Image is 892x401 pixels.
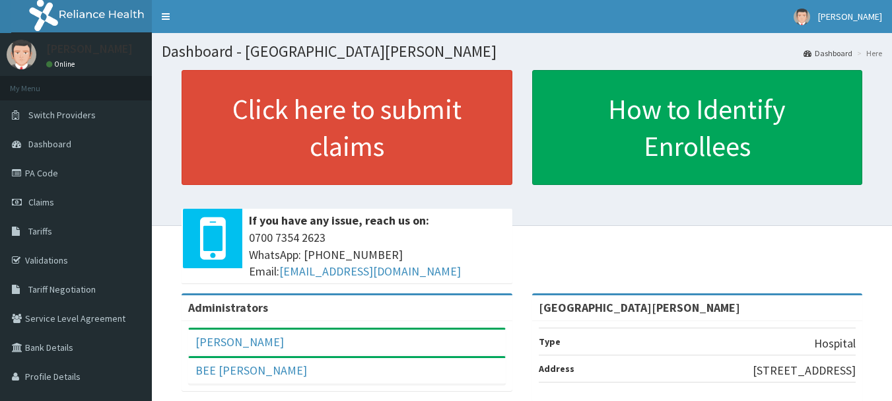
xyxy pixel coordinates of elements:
p: [STREET_ADDRESS] [753,362,856,379]
a: [PERSON_NAME] [195,334,284,349]
a: Online [46,59,78,69]
a: Click here to submit claims [182,70,512,185]
b: If you have any issue, reach us on: [249,213,429,228]
span: Claims [28,196,54,208]
b: Administrators [188,300,268,315]
span: 0700 7354 2623 WhatsApp: [PHONE_NUMBER] Email: [249,229,506,280]
span: Tariff Negotiation [28,283,96,295]
b: Address [539,363,574,375]
li: Here [854,48,882,59]
a: BEE [PERSON_NAME] [195,363,307,378]
a: How to Identify Enrollees [532,70,863,185]
h1: Dashboard - [GEOGRAPHIC_DATA][PERSON_NAME] [162,43,882,60]
a: Dashboard [804,48,852,59]
p: Hospital [814,335,856,352]
span: Dashboard [28,138,71,150]
span: [PERSON_NAME] [818,11,882,22]
strong: [GEOGRAPHIC_DATA][PERSON_NAME] [539,300,740,315]
span: Tariffs [28,225,52,237]
img: User Image [7,40,36,69]
b: Type [539,336,561,347]
a: [EMAIL_ADDRESS][DOMAIN_NAME] [279,264,461,279]
span: Switch Providers [28,109,96,121]
img: User Image [794,9,810,25]
p: [PERSON_NAME] [46,43,133,55]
